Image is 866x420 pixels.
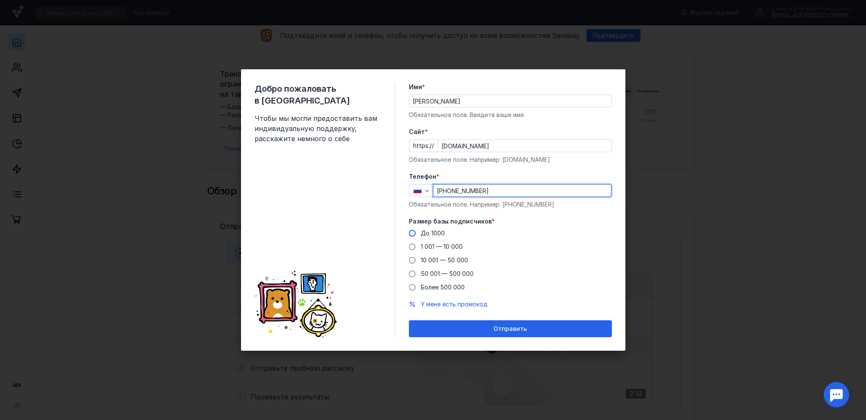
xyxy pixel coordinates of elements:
span: Отправить [493,325,527,333]
span: Телефон [409,172,436,181]
button: У меня есть промокод [421,300,488,308]
span: Более 500 000 [421,284,465,291]
span: До 1000 [421,229,445,237]
div: Обязательное поле. Введите ваше имя [409,111,612,119]
span: Добро пожаловать в [GEOGRAPHIC_DATA] [255,83,381,106]
span: Размер базы подписчиков [409,217,492,226]
div: Обязательное поле. Например: [PHONE_NUMBER] [409,200,612,209]
div: Обязательное поле. Например: [DOMAIN_NAME] [409,155,612,164]
span: Чтобы мы могли предоставить вам индивидуальную поддержку, расскажите немного о себе [255,113,381,144]
span: Имя [409,83,422,91]
span: У меня есть промокод [421,300,488,308]
span: Cайт [409,128,425,136]
button: Отправить [409,320,612,337]
span: 10 001 — 50 000 [421,256,468,264]
span: 50 001 — 500 000 [421,270,474,277]
span: 1 001 — 10 000 [421,243,463,250]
